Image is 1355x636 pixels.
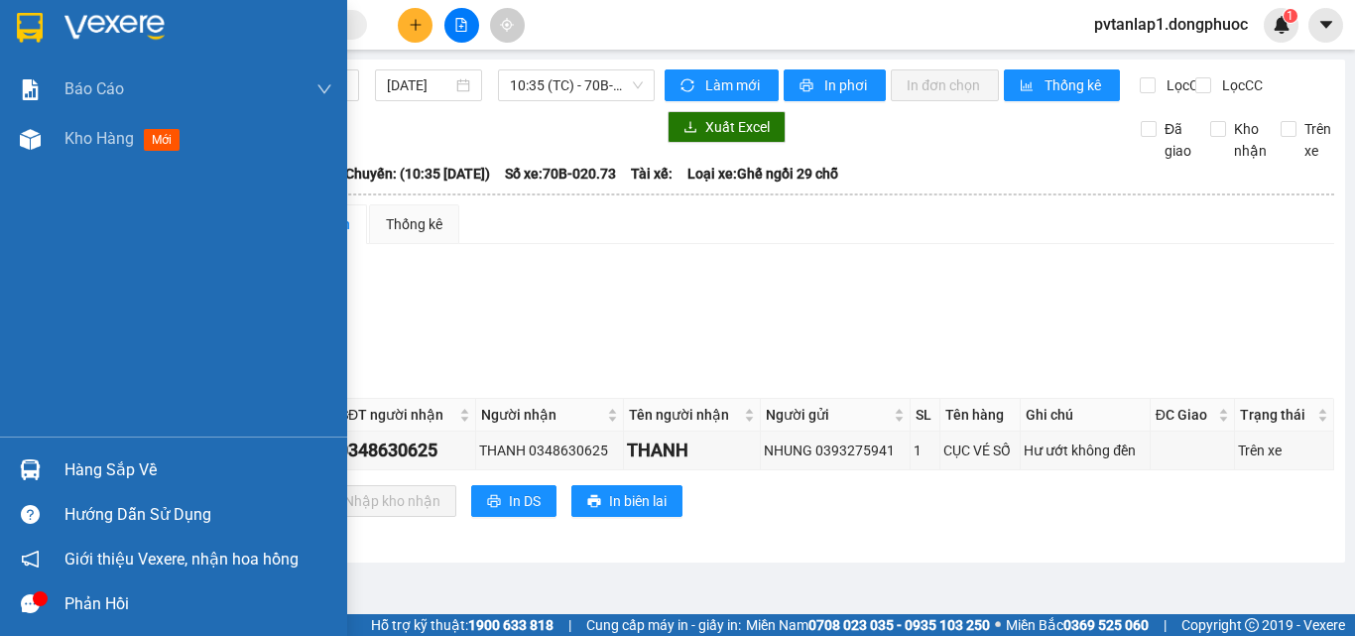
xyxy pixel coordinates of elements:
[468,617,554,633] strong: 1900 633 818
[586,614,741,636] span: Cung cấp máy in - giấy in:
[1308,8,1343,43] button: caret-down
[20,79,41,100] img: solution-icon
[444,8,479,43] button: file-add
[1024,440,1146,461] div: Hư ướt không đền
[705,116,770,138] span: Xuất Excel
[683,120,697,136] span: download
[1006,614,1149,636] span: Miền Bắc
[665,69,779,101] button: syncLàm mới
[784,69,886,101] button: printerIn phơi
[627,437,757,464] div: THANH
[487,494,501,510] span: printer
[668,111,786,143] button: downloadXuất Excel
[505,163,616,185] span: Số xe: 70B-020.73
[1226,118,1275,162] span: Kho nhận
[471,485,556,517] button: printerIn DS
[409,18,423,32] span: plus
[609,490,667,512] span: In biên lai
[1164,614,1167,636] span: |
[624,432,761,470] td: THANH
[1287,9,1293,23] span: 1
[680,78,697,94] span: sync
[891,69,999,101] button: In đơn chọn
[17,13,43,43] img: logo-vxr
[631,163,673,185] span: Tài xế:
[20,129,41,150] img: warehouse-icon
[335,432,476,470] td: 0348630625
[746,614,990,636] span: Miền Nam
[387,74,452,96] input: 15/08/2025
[144,129,180,151] span: mới
[1045,74,1104,96] span: Thống kê
[764,440,907,461] div: NHUNG 0393275941
[307,485,456,517] button: downloadNhập kho nhận
[340,404,455,426] span: SĐT người nhận
[705,74,763,96] span: Làm mới
[824,74,870,96] span: In phơi
[1273,16,1291,34] img: icon-new-feature
[64,455,332,485] div: Hàng sắp về
[21,594,40,613] span: message
[1021,399,1150,432] th: Ghi chú
[316,81,332,97] span: down
[995,621,1001,629] span: ⚪️
[1156,404,1214,426] span: ĐC Giao
[629,404,740,426] span: Tên người nhận
[1004,69,1120,101] button: bar-chartThống kê
[940,399,1022,432] th: Tên hàng
[21,505,40,524] span: question-circle
[386,213,442,235] div: Thống kê
[454,18,468,32] span: file-add
[1078,12,1264,37] span: pvtanlap1.dongphuoc
[1214,74,1266,96] span: Lọc CC
[64,547,299,572] span: Giới thiệu Vexere, nhận hoa hồng
[800,78,816,94] span: printer
[1238,440,1330,461] div: Trên xe
[1159,74,1210,96] span: Lọc CR
[64,129,134,148] span: Kho hàng
[943,440,1018,461] div: CỤC VÉ SỐ
[509,490,541,512] span: In DS
[490,8,525,43] button: aim
[571,485,682,517] button: printerIn biên lai
[500,18,514,32] span: aim
[766,404,890,426] span: Người gửi
[510,70,643,100] span: 10:35 (TC) - 70B-020.73
[1284,9,1297,23] sup: 1
[1063,617,1149,633] strong: 0369 525 060
[338,437,472,464] div: 0348630625
[64,76,124,101] span: Báo cáo
[345,163,490,185] span: Chuyến: (10:35 [DATE])
[687,163,838,185] span: Loại xe: Ghế ngồi 29 chỗ
[398,8,432,43] button: plus
[1317,16,1335,34] span: caret-down
[371,614,554,636] span: Hỗ trợ kỹ thuật:
[1240,404,1313,426] span: Trạng thái
[64,589,332,619] div: Phản hồi
[479,440,620,461] div: THANH 0348630625
[1020,78,1037,94] span: bar-chart
[568,614,571,636] span: |
[914,440,935,461] div: 1
[21,550,40,569] span: notification
[808,617,990,633] strong: 0708 023 035 - 0935 103 250
[64,500,332,530] div: Hướng dẫn sử dụng
[587,494,601,510] span: printer
[911,399,939,432] th: SL
[20,459,41,480] img: warehouse-icon
[481,404,603,426] span: Người nhận
[1296,118,1339,162] span: Trên xe
[1157,118,1199,162] span: Đã giao
[1245,618,1259,632] span: copyright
